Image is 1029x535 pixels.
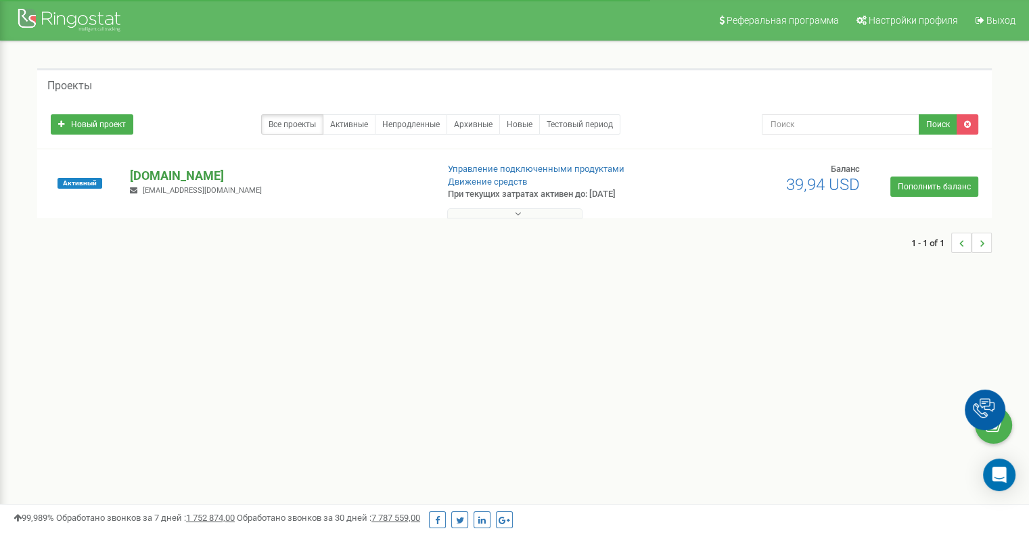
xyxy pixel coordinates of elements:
[186,513,235,523] u: 1 752 874,00
[727,15,839,26] span: Реферальная программа
[986,15,1015,26] span: Выход
[890,177,978,197] a: Пополнить баланс
[58,178,102,189] span: Активный
[869,15,958,26] span: Настройки профиля
[831,164,860,174] span: Баланс
[447,114,500,135] a: Архивные
[448,164,624,174] a: Управление подключенными продуктами
[762,114,919,135] input: Поиск
[911,219,992,266] nav: ...
[448,177,527,187] a: Движение средств
[130,167,426,185] p: [DOMAIN_NAME]
[56,513,235,523] span: Обработано звонков за 7 дней :
[323,114,375,135] a: Активные
[539,114,620,135] a: Тестовый период
[261,114,323,135] a: Все проекты
[983,459,1015,491] div: Open Intercom Messenger
[499,114,540,135] a: Новые
[143,186,262,195] span: [EMAIL_ADDRESS][DOMAIN_NAME]
[448,188,664,201] p: При текущих затратах активен до: [DATE]
[51,114,133,135] a: Новый проект
[375,114,447,135] a: Непродленные
[47,80,92,92] h5: Проекты
[14,513,54,523] span: 99,989%
[919,114,957,135] button: Поиск
[786,175,860,194] span: 39,94 USD
[237,513,420,523] span: Обработано звонков за 30 дней :
[911,233,951,253] span: 1 - 1 of 1
[371,513,420,523] u: 7 787 559,00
